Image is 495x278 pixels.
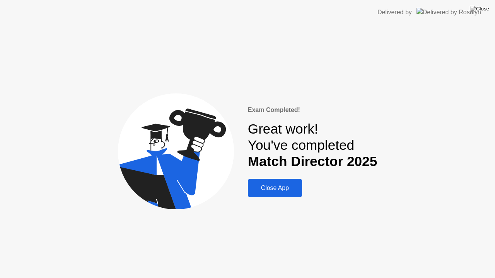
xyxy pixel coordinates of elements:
div: Great work! You've completed [248,121,377,170]
button: Close App [248,179,302,197]
div: Delivered by [377,8,412,17]
img: Close [470,6,489,12]
div: Exam Completed! [248,105,377,115]
img: Delivered by Rosalyn [416,8,481,17]
b: Match Director 2025 [248,154,377,169]
div: Close App [250,185,300,192]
